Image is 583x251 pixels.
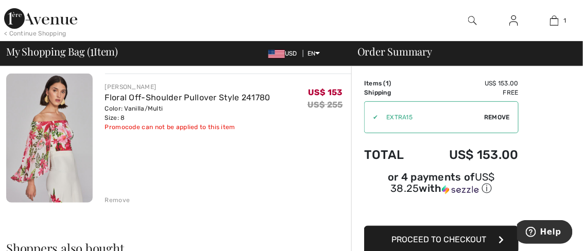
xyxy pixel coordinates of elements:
span: 1 [564,16,567,25]
img: search the website [468,14,477,27]
div: Remove [105,195,130,205]
span: Proceed to Checkout [391,235,486,244]
span: 1 [90,44,94,57]
s: US$ 255 [307,100,343,110]
span: 1 [386,80,389,87]
div: Promocode can not be applied to this item [105,122,270,132]
div: [PERSON_NAME] [105,82,270,92]
div: Color: Vanilla/Multi Size: 8 [105,104,270,122]
td: US$ 153.00 [420,79,519,88]
span: US$ 153 [308,87,343,97]
span: Remove [484,113,510,122]
td: Items ( ) [364,79,420,88]
img: 1ère Avenue [4,8,77,29]
img: My Info [509,14,518,27]
div: < Continue Shopping [4,29,66,38]
div: ✔ [365,113,378,122]
td: Free [420,88,519,97]
img: US Dollar [268,50,285,58]
iframe: PayPal-paypal [364,199,519,222]
div: or 4 payments of with [364,172,519,195]
img: Floral Off-Shoulder Pullover Style 241780 [6,74,93,203]
td: Total [364,137,420,172]
a: Sign In [501,14,526,27]
span: EN [307,50,320,57]
td: Shipping [364,88,420,97]
img: Sezzle [442,185,479,194]
a: 1 [535,14,574,27]
iframe: Opens a widget where you can find more information [517,220,573,246]
span: US$ 38.25 [390,171,495,194]
span: USD [268,50,301,57]
img: My Bag [550,14,559,27]
input: Promo code [378,102,484,133]
span: My Shopping Bag ( Item) [6,46,118,57]
td: US$ 153.00 [420,137,519,172]
div: Order Summary [345,46,577,57]
a: Floral Off-Shoulder Pullover Style 241780 [105,93,270,102]
div: or 4 payments ofUS$ 38.25withSezzle Click to learn more about Sezzle [364,172,519,199]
